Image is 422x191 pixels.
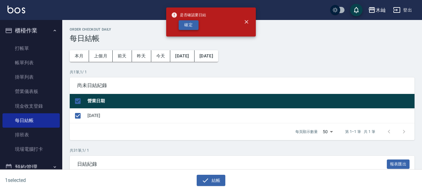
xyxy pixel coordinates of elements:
[7,6,25,13] img: Logo
[350,4,363,16] button: save
[70,27,415,32] h2: Order checkout daily
[86,94,415,109] th: 營業日期
[2,56,60,70] a: 帳單列表
[376,6,386,14] div: 木屾
[197,175,226,186] button: 結帳
[345,129,375,135] p: 第 1–1 筆 共 1 筆
[171,12,206,18] span: 是否確認要日結
[2,99,60,113] a: 現金收支登錄
[70,148,415,153] p: 共 31 筆, 1 / 1
[2,128,60,142] a: 排班表
[77,82,407,89] span: 尚未日結紀錄
[295,129,318,135] p: 每頁顯示數量
[366,4,388,17] button: 木屾
[70,34,415,43] h3: 每日結帳
[77,161,387,167] span: 日結紀錄
[70,50,89,62] button: 本月
[70,69,415,75] p: 共 1 筆, 1 / 1
[2,159,60,175] button: 預約管理
[195,50,218,62] button: [DATE]
[240,15,253,29] button: close
[2,22,60,39] button: 櫃檯作業
[2,113,60,128] a: 每日結帳
[5,176,104,184] h6: 1 selected
[170,50,194,62] button: [DATE]
[89,50,113,62] button: 上個月
[132,50,151,62] button: 昨天
[320,123,335,140] div: 50
[179,20,199,30] button: 確定
[2,84,60,99] a: 營業儀表板
[2,41,60,56] a: 打帳單
[387,161,410,167] a: 報表匯出
[2,142,60,156] a: 現場電腦打卡
[391,4,415,16] button: 登出
[151,50,171,62] button: 今天
[387,159,410,169] button: 報表匯出
[2,70,60,84] a: 掛單列表
[86,108,415,123] td: [DATE]
[113,50,132,62] button: 前天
